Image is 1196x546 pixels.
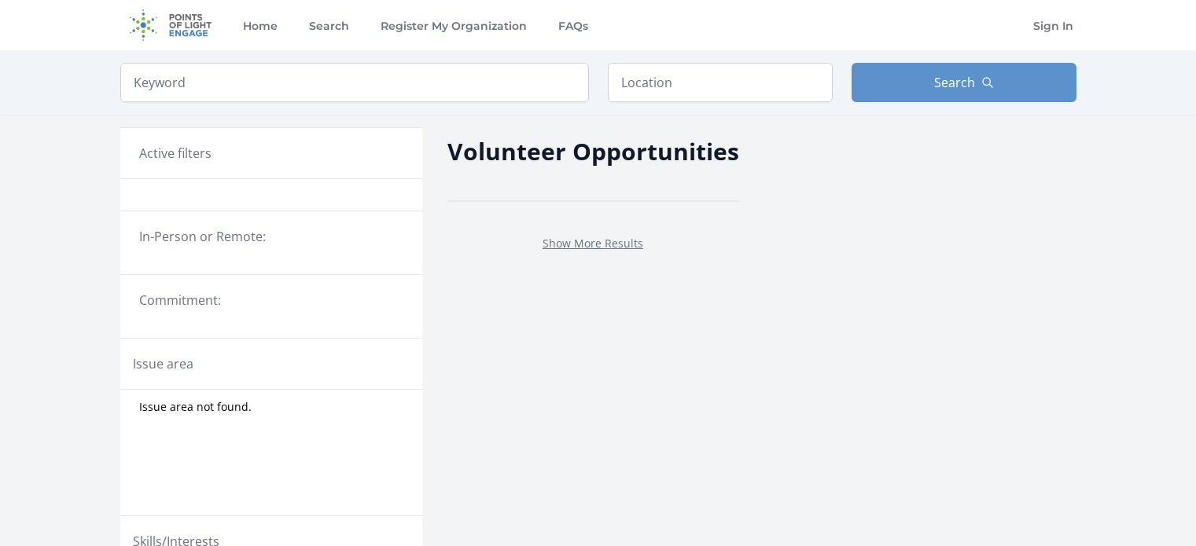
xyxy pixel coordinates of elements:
h2: Volunteer Opportunities [447,134,739,169]
span: Issue area not found. [139,399,252,415]
button: Search [852,63,1076,102]
legend: Commitment: [139,291,403,310]
a: Show More Results [543,236,643,251]
h3: Active filters [139,144,212,163]
input: Keyword [120,63,589,102]
span: Search [934,73,975,92]
input: Location [608,63,833,102]
legend: Issue area [133,354,193,373]
legend: In-Person or Remote: [139,227,403,246]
